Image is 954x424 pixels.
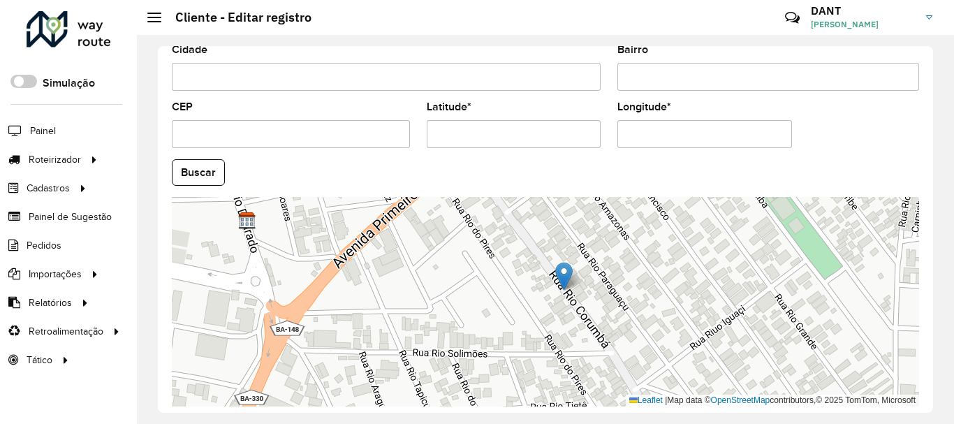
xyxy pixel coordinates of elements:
[629,395,663,405] a: Leaflet
[27,181,70,196] span: Cadastros
[29,324,103,339] span: Retroalimentação
[29,267,82,282] span: Importações
[665,395,667,405] span: |
[238,212,256,230] img: Diskol Irece
[43,75,95,92] label: Simulação
[29,210,112,224] span: Painel de Sugestão
[626,395,919,407] div: Map data © contributors,© 2025 TomTom, Microsoft
[777,3,807,33] a: Contato Rápido
[27,238,61,253] span: Pedidos
[427,98,471,115] label: Latitude
[811,4,916,17] h3: DANT
[161,10,311,25] h2: Cliente - Editar registro
[172,41,207,58] label: Cidade
[617,98,671,115] label: Longitude
[555,262,573,291] img: Marker
[30,124,56,138] span: Painel
[29,295,72,310] span: Relatórios
[29,152,81,167] span: Roteirizador
[617,41,648,58] label: Bairro
[172,98,193,115] label: CEP
[172,159,225,186] button: Buscar
[811,18,916,31] span: [PERSON_NAME]
[711,395,770,405] a: OpenStreetMap
[27,353,52,367] span: Tático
